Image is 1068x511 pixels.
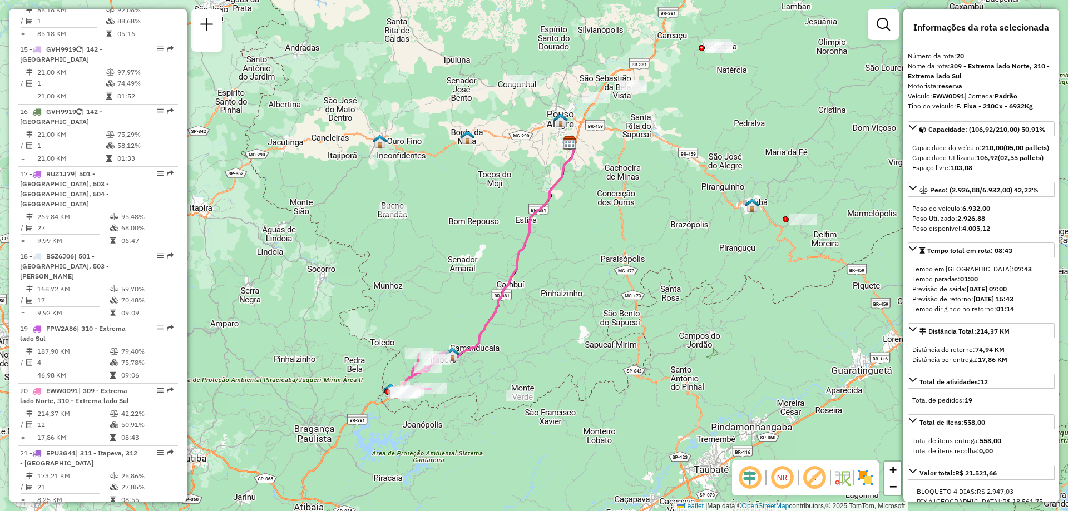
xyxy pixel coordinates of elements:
[37,419,110,430] td: 12
[745,198,759,212] img: PA - Itajubá
[912,395,1050,405] div: Total de pedidos:
[908,242,1055,257] a: Tempo total em rota: 08:43
[121,419,174,430] td: 50,91%
[121,346,174,357] td: 79,40%
[20,91,26,102] td: =
[963,418,985,426] strong: 558,00
[26,7,33,13] i: Distância Total
[919,378,988,386] span: Total de atividades:
[919,418,985,428] div: Total de itens:
[37,494,110,505] td: 8,25 KM
[908,62,1050,80] strong: 309 - Extrema lado Norte, 310 - Extrema lado Sul
[908,199,1055,238] div: Peso: (2.926,88/6.932,00) 42,22%
[117,16,173,27] td: 88,68%
[26,359,33,366] i: Total de Atividades
[117,4,173,16] td: 92,08%
[76,108,82,115] i: Veículo já utilizado nesta sessão
[912,446,1050,456] div: Total de itens recolha:
[106,142,115,149] i: % de utilização da cubagem
[562,136,577,150] img: CDD Pouso Alegre
[20,449,137,467] span: | 311 - Itapeva, 312 - [GEOGRAPHIC_DATA]
[117,129,173,140] td: 75,29%
[979,446,993,455] strong: 0,00
[37,470,110,482] td: 173,21 KM
[884,478,901,495] a: Zoom out
[121,295,174,306] td: 70,48%
[582,92,610,103] div: Atividade não roteirizada - LUCAS NOGUEIRA DE SO
[157,108,164,115] em: Opções
[26,18,33,24] i: Total de Atividades
[121,494,174,505] td: 08:55
[110,410,118,417] i: % de utilização do peso
[121,211,174,222] td: 95,48%
[26,80,33,87] i: Total de Atividades
[121,357,174,368] td: 75,78%
[908,465,1055,480] a: Valor total:R$ 21.521,66
[20,252,109,280] span: 18 -
[912,304,1050,314] div: Tempo dirigindo no retorno:
[110,484,118,490] i: % de utilização da cubagem
[769,464,795,491] span: Ocultar NR
[37,67,106,78] td: 21,00 KM
[26,348,33,355] i: Distância Total
[20,370,26,381] td: =
[912,284,1050,294] div: Previsão de saída:
[37,140,106,151] td: 1
[110,434,116,441] i: Tempo total em rota
[20,28,26,39] td: =
[908,51,1055,61] div: Número da rota:
[20,45,102,63] span: | 142 - [GEOGRAPHIC_DATA]
[553,113,568,127] img: 260 UDC Light Santa Filomena
[110,310,116,316] i: Tempo total em rota
[20,252,109,280] span: | 501 - [GEOGRAPHIC_DATA], 503 - [PERSON_NAME]
[927,246,1012,255] span: Tempo total em rota: 08:43
[37,222,110,234] td: 27
[951,163,972,172] strong: 103,08
[121,307,174,319] td: 09:09
[20,235,26,246] td: =
[121,482,174,493] td: 27,85%
[110,372,116,379] i: Tempo total em rota
[37,408,110,419] td: 214,37 KM
[884,462,901,478] a: Zoom in
[26,286,33,292] i: Distância Total
[121,432,174,443] td: 08:43
[962,204,990,212] strong: 6.932,00
[973,295,1013,303] strong: [DATE] 15:43
[912,264,1050,274] div: Tempo em [GEOGRAPHIC_DATA]:
[872,13,894,36] a: Exibir filtros
[37,432,110,443] td: 17,86 KM
[908,61,1055,81] div: Nome da rota:
[37,307,110,319] td: 9,92 KM
[912,224,1050,234] div: Peso disponível:
[110,225,118,231] i: % de utilização da cubagem
[373,134,387,148] img: Pa Ouro Fino
[20,16,26,27] td: /
[1003,143,1049,152] strong: (05,00 pallets)
[978,355,1007,364] strong: 17,86 KM
[20,449,137,467] span: 21 -
[1014,265,1032,273] strong: 07:43
[960,275,978,283] strong: 01:00
[908,22,1055,33] h4: Informações da rota selecionada
[117,67,173,78] td: 97,97%
[110,214,118,220] i: % de utilização do peso
[930,186,1039,194] span: Peso: (2.926,88/6.932,00) 42,22%
[912,214,1050,224] div: Peso Utilizado:
[20,482,26,493] td: /
[20,324,126,343] span: | 310 - Extrema lado Sul
[167,46,174,52] em: Rota exportada
[26,473,33,479] i: Distância Total
[908,323,1055,338] a: Distância Total:214,37 KM
[37,4,106,16] td: 85,18 KM
[117,78,173,89] td: 74,49%
[980,378,988,386] strong: 12
[37,211,110,222] td: 269,84 KM
[37,284,110,295] td: 168,72 KM
[46,252,74,260] span: BSZ6J06
[37,153,106,164] td: 21,00 KM
[117,140,173,151] td: 58,12%
[106,93,112,100] i: Tempo total em rota
[110,237,116,244] i: Tempo total em rota
[908,374,1055,389] a: Total de atividades:12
